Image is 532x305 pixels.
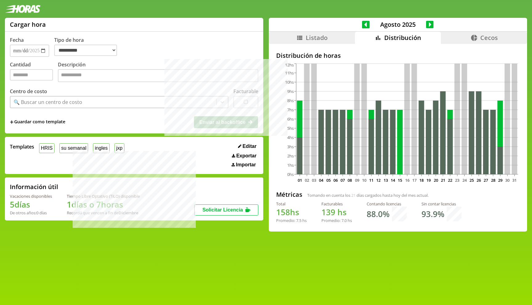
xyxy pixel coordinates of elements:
[321,201,352,207] div: Facturables
[236,153,256,159] span: Exportar
[194,204,258,216] button: Solicitar Licencia
[67,199,140,210] h1: 1 días o 7 horas
[276,51,520,60] h2: Distribución de horas
[67,210,140,216] div: Recordá que vencen a fin de
[491,177,495,183] text: 28
[348,177,352,183] text: 08
[305,177,309,183] text: 02
[276,207,307,218] h1: hs
[312,177,316,183] text: 03
[67,193,140,199] div: Tiempo Libre Optativo (TiLO) disponible
[233,88,258,95] label: Facturable
[307,192,429,198] span: Tomando en cuenta los días cargados hasta hoy del mes actual.
[433,177,438,183] text: 20
[384,34,421,42] span: Distribución
[306,34,328,42] span: Listado
[391,177,395,183] text: 14
[58,69,258,82] textarea: Descripción
[285,70,294,76] tspan: 11hs
[341,177,345,183] text: 07
[202,207,243,212] span: Solicitar Licencia
[321,207,352,218] h1: hs
[10,61,58,84] label: Cantidad
[10,119,14,125] span: +
[243,144,256,149] span: Editar
[14,99,82,105] div: 🔍 Buscar un centro de costo
[287,135,294,140] tspan: 4hs
[505,177,510,183] text: 30
[484,177,488,183] text: 27
[287,144,294,149] tspan: 3hs
[285,79,294,85] tspan: 10hs
[426,177,431,183] text: 19
[376,177,381,183] text: 12
[287,116,294,122] tspan: 6hs
[10,183,58,191] h2: Información útil
[54,37,122,57] label: Tipo de hora
[480,34,498,42] span: Cecos
[398,177,402,183] text: 15
[276,207,290,218] span: 158
[448,177,452,183] text: 22
[58,61,258,84] label: Descripción
[351,192,356,198] span: 21
[405,177,409,183] text: 16
[333,177,338,183] text: 06
[10,69,53,81] input: Cantidad
[412,177,417,183] text: 17
[10,88,47,95] label: Centro de costo
[355,177,359,183] text: 09
[276,190,302,199] h2: Métricas
[287,153,294,159] tspan: 2hs
[119,210,138,216] b: Diciembre
[287,107,294,113] tspan: 7hs
[341,218,347,223] span: 7.0
[236,143,258,149] button: Editar
[10,119,65,125] span: +Guardar como template
[39,143,54,153] button: HRIS
[287,125,294,131] tspan: 5hs
[441,177,445,183] text: 21
[10,199,52,210] h1: 5 días
[10,37,24,43] label: Fecha
[236,162,256,168] span: Importar
[296,218,301,223] span: 7.5
[326,177,330,183] text: 05
[93,143,109,153] button: ingles
[287,162,294,168] tspan: 1hs
[498,177,502,183] text: 29
[369,177,373,183] text: 11
[319,177,324,183] text: 04
[230,153,258,159] button: Exportar
[421,208,444,220] h1: 93.9 %
[10,210,52,216] div: De otros años: 0 días
[10,20,46,29] h1: Cargar hora
[10,193,52,199] div: Vacaciones disponibles
[462,177,467,183] text: 24
[59,143,88,153] button: su semanal
[512,177,517,183] text: 31
[477,177,481,183] text: 26
[297,177,302,183] text: 01
[287,172,294,177] tspan: 0hs
[367,208,389,220] h1: 88.0 %
[470,177,474,183] text: 25
[276,218,307,223] div: Promedio: hs
[321,207,335,218] span: 139
[287,98,294,103] tspan: 8hs
[421,201,461,207] div: Sin contar licencias
[419,177,424,183] text: 18
[367,201,407,207] div: Contando licencias
[455,177,459,183] text: 23
[362,177,366,183] text: 10
[276,201,307,207] div: Total
[384,177,388,183] text: 13
[54,45,117,56] select: Tipo de hora
[370,20,426,29] span: Agosto 2025
[5,5,41,13] img: logotipo
[10,143,34,150] span: Templates
[321,218,352,223] div: Promedio: hs
[287,89,294,94] tspan: 9hs
[115,143,124,153] button: jxp
[285,62,294,68] tspan: 12hs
